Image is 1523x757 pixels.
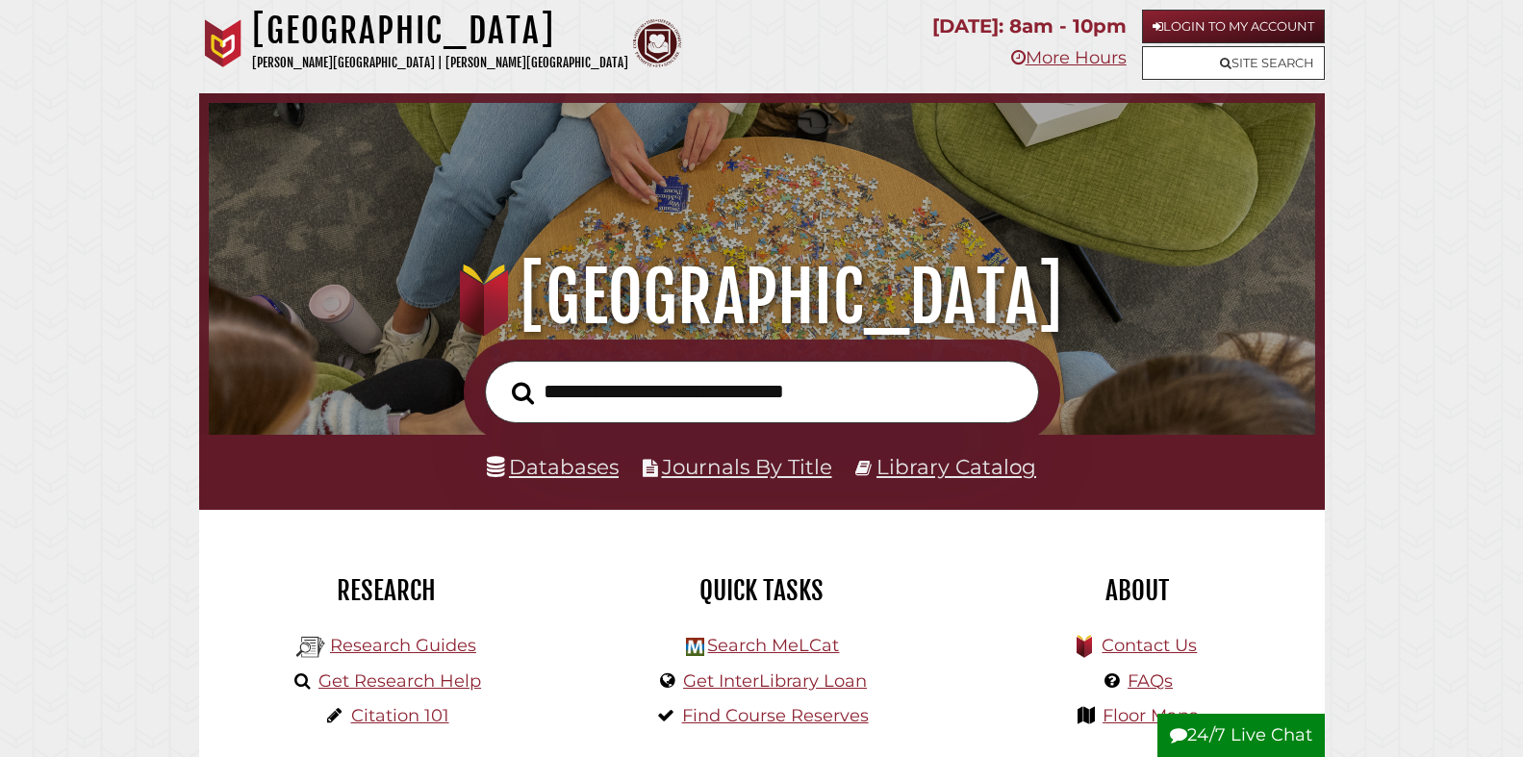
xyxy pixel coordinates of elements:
[199,19,247,67] img: Calvin University
[707,635,839,656] a: Search MeLCat
[589,574,935,607] h2: Quick Tasks
[1102,635,1197,656] a: Contact Us
[296,633,325,662] img: Hekman Library Logo
[1128,670,1173,692] a: FAQs
[682,705,869,726] a: Find Course Reserves
[662,454,832,479] a: Journals By Title
[683,670,867,692] a: Get InterLibrary Loan
[1011,47,1127,68] a: More Hours
[686,638,704,656] img: Hekman Library Logo
[512,381,534,405] i: Search
[1103,705,1198,726] a: Floor Maps
[1142,46,1325,80] a: Site Search
[876,454,1036,479] a: Library Catalog
[330,635,476,656] a: Research Guides
[252,10,628,52] h1: [GEOGRAPHIC_DATA]
[318,670,481,692] a: Get Research Help
[1142,10,1325,43] a: Login to My Account
[231,255,1292,340] h1: [GEOGRAPHIC_DATA]
[633,19,681,67] img: Calvin Theological Seminary
[487,454,619,479] a: Databases
[502,376,544,411] button: Search
[351,705,449,726] a: Citation 101
[932,10,1127,43] p: [DATE]: 8am - 10pm
[964,574,1310,607] h2: About
[214,574,560,607] h2: Research
[252,52,628,74] p: [PERSON_NAME][GEOGRAPHIC_DATA] | [PERSON_NAME][GEOGRAPHIC_DATA]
